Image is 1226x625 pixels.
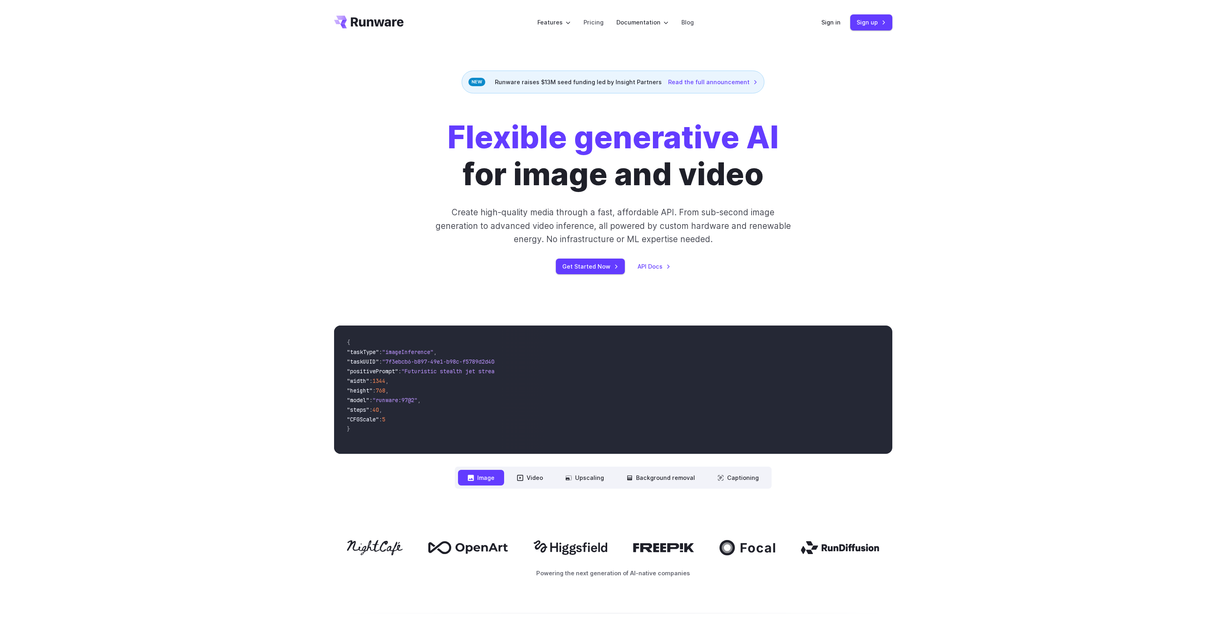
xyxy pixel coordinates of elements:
[617,470,705,485] button: Background removal
[347,416,379,423] span: "CFGScale"
[462,71,764,93] div: Runware raises $13M seed funding led by Insight Partners
[708,470,768,485] button: Captioning
[458,470,504,485] button: Image
[668,77,758,87] a: Read the full announcement
[373,396,417,404] span: "runware:97@2"
[347,339,350,346] span: {
[347,358,379,365] span: "taskUUID"
[382,358,504,365] span: "7f3ebcb6-b897-49e1-b98c-f5789d2d40d7"
[347,425,350,433] span: }
[507,470,553,485] button: Video
[616,18,669,27] label: Documentation
[334,16,404,28] a: Go to /
[382,348,434,356] span: "imageInference"
[347,377,369,384] span: "width"
[347,387,373,394] span: "height"
[417,396,421,404] span: ,
[401,368,693,375] span: "Futuristic stealth jet streaking through a neon-lit cityscape with glowing purple exhaust"
[556,259,625,274] a: Get Started Now
[537,18,571,27] label: Features
[434,348,437,356] span: ,
[821,18,841,27] a: Sign in
[379,406,382,413] span: ,
[556,470,614,485] button: Upscaling
[376,387,385,394] span: 768
[434,206,792,246] p: Create high-quality media through a fast, affordable API. From sub-second image generation to adv...
[379,358,382,365] span: :
[681,18,694,27] a: Blog
[369,396,373,404] span: :
[373,387,376,394] span: :
[398,368,401,375] span: :
[373,377,385,384] span: 1344
[334,568,892,578] p: Powering the next generation of AI-native companies
[347,368,398,375] span: "positivePrompt"
[385,387,389,394] span: ,
[347,396,369,404] span: "model"
[347,406,369,413] span: "steps"
[347,348,379,356] span: "taskType"
[369,406,373,413] span: :
[373,406,379,413] span: 40
[382,416,385,423] span: 5
[369,377,373,384] span: :
[850,14,892,30] a: Sign up
[584,18,604,27] a: Pricing
[448,119,779,156] strong: Flexible generative AI
[379,416,382,423] span: :
[638,262,671,271] a: API Docs
[385,377,389,384] span: ,
[448,119,779,193] h1: for image and video
[379,348,382,356] span: :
